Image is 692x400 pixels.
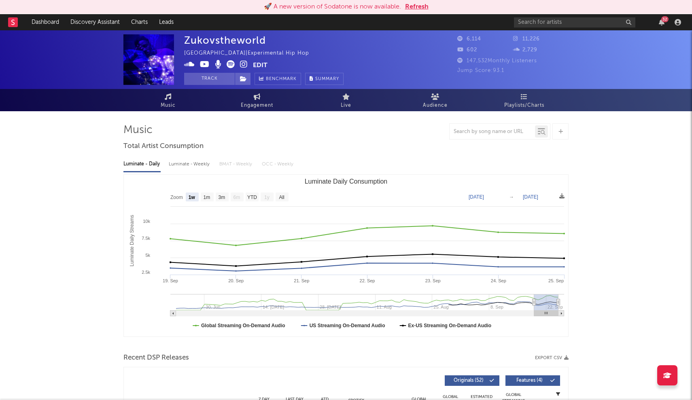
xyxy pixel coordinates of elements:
text: US Streaming On-Demand Audio [310,323,385,328]
text: Global Streaming On-Demand Audio [201,323,285,328]
input: Search by song name or URL [450,129,535,135]
text: Ex-US Streaming On-Demand Audio [408,323,492,328]
a: Discovery Assistant [65,14,125,30]
button: Refresh [405,2,429,12]
text: [DATE] [523,194,538,200]
text: [DATE] [469,194,484,200]
text: 19. Sep [163,278,178,283]
text: → [509,194,514,200]
div: [GEOGRAPHIC_DATA] | Experimental Hip Hop [184,49,318,58]
div: 🚀 A new version of Sodatone is now available. [264,2,401,12]
text: 7.5k [142,236,150,241]
a: Dashboard [26,14,65,30]
text: 1m [204,195,210,200]
div: Zukovstheworld [184,34,266,46]
text: YTD [247,195,257,200]
a: Live [301,89,391,111]
span: Audience [423,101,448,110]
svg: Luminate Daily Consumption [124,175,568,337]
a: Engagement [212,89,301,111]
span: Live [341,101,351,110]
text: 10k [143,219,150,224]
text: 3m [219,195,225,200]
text: 20. Sep [228,278,244,283]
div: Luminate - Daily [123,157,161,171]
div: Luminate - Weekly [169,157,211,171]
a: Charts [125,14,153,30]
a: Audience [391,89,480,111]
button: Track [184,73,235,85]
span: Benchmark [266,74,297,84]
a: Benchmark [255,73,301,85]
text: 24. Sep [491,278,506,283]
span: Originals ( 52 ) [450,378,487,383]
text: 5k [145,253,150,258]
span: 2,729 [513,47,537,53]
span: Recent DSP Releases [123,353,189,363]
button: Summary [305,73,344,85]
button: Features(4) [505,375,560,386]
text: 23. Sep [425,278,441,283]
text: 21. Sep [294,278,309,283]
text: 22. Sep [360,278,375,283]
span: Total Artist Consumption [123,142,204,151]
span: 6,114 [457,36,481,42]
span: 602 [457,47,477,53]
span: Engagement [241,101,273,110]
a: Playlists/Charts [480,89,569,111]
input: Search for artists [514,17,635,28]
span: Jump Score: 93.1 [457,68,504,73]
a: Leads [153,14,179,30]
text: All [279,195,284,200]
text: 1w [189,195,195,200]
span: Music [161,101,176,110]
text: 2.5k [142,270,150,275]
button: 32 [659,19,664,25]
button: Export CSV [535,356,569,360]
text: 22. Sep [548,305,563,309]
button: Originals(52) [445,375,499,386]
text: Luminate Daily Consumption [305,178,388,185]
span: Playlists/Charts [504,101,544,110]
div: 32 [661,16,669,22]
text: 25. Sep [548,278,564,283]
text: Luminate Daily Streams [129,215,135,266]
span: 147,532 Monthly Listeners [457,58,537,63]
a: Music [123,89,212,111]
span: Features ( 4 ) [511,378,548,383]
span: 11,226 [513,36,540,42]
button: Edit [253,60,267,70]
text: 6m [233,195,240,200]
text: 1y [264,195,270,200]
text: Zoom [170,195,183,200]
span: Summary [315,77,339,81]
